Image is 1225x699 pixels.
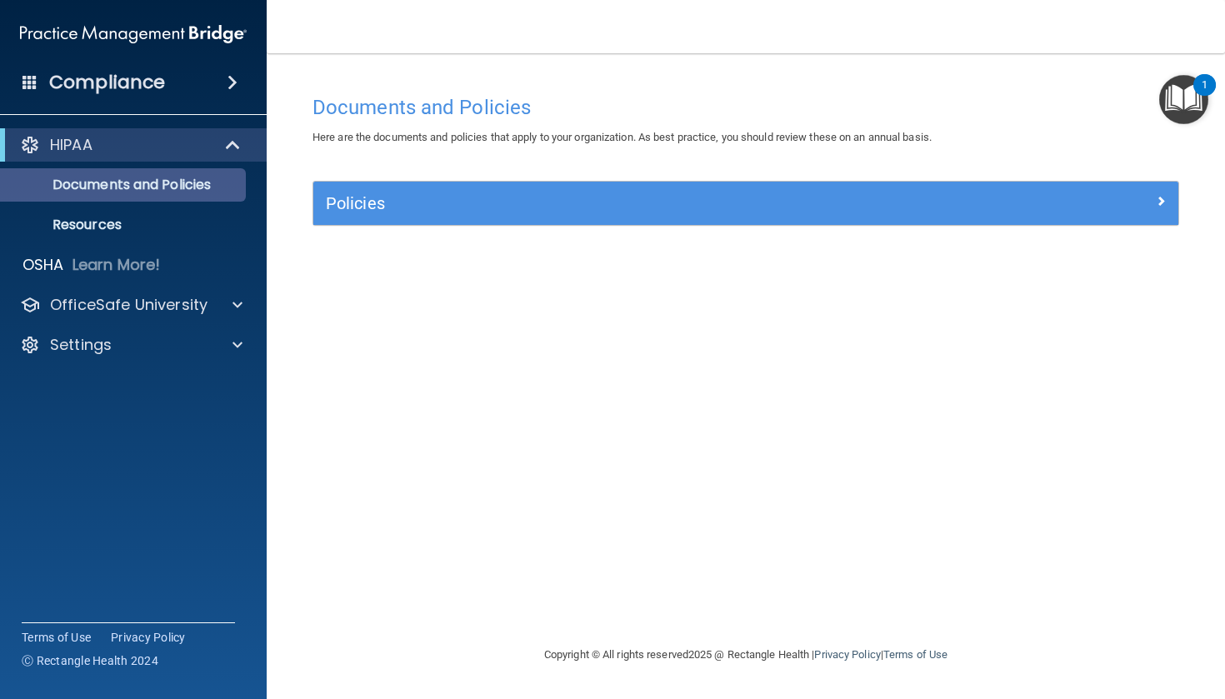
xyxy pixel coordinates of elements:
span: Here are the documents and policies that apply to your organization. As best practice, you should... [312,131,932,143]
p: HIPAA [50,135,92,155]
span: Ⓒ Rectangle Health 2024 [22,652,158,669]
a: Privacy Policy [814,648,880,661]
button: Open Resource Center, 1 new notification [1159,75,1208,124]
h4: Documents and Policies [312,97,1179,118]
h4: Compliance [49,71,165,94]
p: Settings [50,335,112,355]
div: Copyright © All rights reserved 2025 @ Rectangle Health | | [442,628,1050,682]
img: PMB logo [20,17,247,51]
a: Terms of Use [22,629,91,646]
h5: Policies [326,194,950,212]
div: 1 [1202,85,1207,107]
p: Learn More! [72,255,161,275]
a: Privacy Policy [111,629,186,646]
a: OfficeSafe University [20,295,242,315]
a: Policies [326,190,1166,217]
a: Settings [20,335,242,355]
p: OfficeSafe University [50,295,207,315]
a: Terms of Use [883,648,947,661]
p: OSHA [22,255,64,275]
p: Documents and Policies [11,177,238,193]
p: Resources [11,217,238,233]
a: HIPAA [20,135,242,155]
